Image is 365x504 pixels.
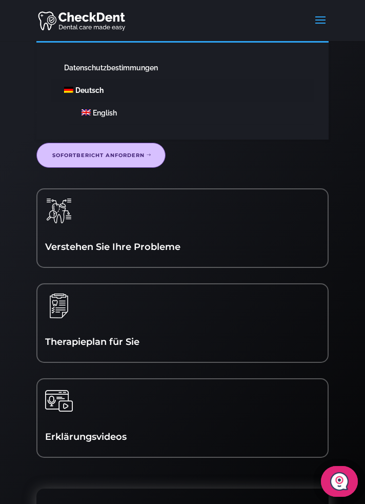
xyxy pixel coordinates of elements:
[51,57,314,80] a: Datenschutzbestimmungen
[38,9,127,31] img: CheckDent
[51,80,314,102] a: Deutsch
[75,86,104,94] span: Deutsch
[45,241,180,253] a: Verstehen Sie Ihre Probleme
[69,102,314,125] a: English
[36,143,166,168] a: Sofortbericht anfordern
[45,336,139,347] a: Therapieplan für Sie
[45,431,127,442] a: Erklärungsvideos
[93,109,117,117] span: English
